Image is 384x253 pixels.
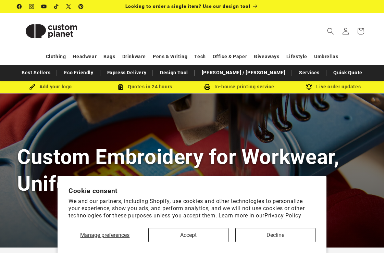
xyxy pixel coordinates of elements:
p: We and our partners, including Shopify, use cookies and other technologies to personalize your ex... [69,198,315,219]
img: Order updates [306,84,312,90]
span: Looking to order a single item? Use our design tool [125,3,250,9]
button: Manage preferences [69,228,141,242]
button: Accept [148,228,228,242]
div: Quotes in 24 hours [98,83,192,91]
a: Office & Paper [213,51,247,63]
a: Quick Quote [330,67,366,79]
a: Design Tool [157,67,191,79]
img: Brush Icon [29,84,35,90]
a: Tech [194,51,206,63]
a: Bags [103,51,115,63]
h1: Custom Embroidery for Workwear, Uniforms & Sportswear [17,144,367,197]
a: Best Sellers [18,67,54,79]
a: Custom Planet [15,13,88,49]
a: Umbrellas [314,51,338,63]
a: Clothing [46,51,66,63]
summary: Search [323,24,338,39]
a: Privacy Policy [264,212,301,219]
a: Headwear [73,51,97,63]
a: Express Delivery [104,67,150,79]
img: In-house printing [204,84,210,90]
a: Drinkware [122,51,146,63]
a: Giveaways [254,51,279,63]
a: [PERSON_NAME] / [PERSON_NAME] [198,67,289,79]
div: Live order updates [286,83,381,91]
h2: Cookie consent [69,187,315,195]
a: Pens & Writing [153,51,187,63]
img: Order Updates Icon [117,84,124,90]
a: Eco Friendly [61,67,97,79]
div: In-house printing service [192,83,286,91]
span: Manage preferences [80,232,129,238]
a: Services [296,67,323,79]
a: Lifestyle [286,51,307,63]
img: Custom Planet [17,16,86,47]
button: Decline [235,228,315,242]
div: Add your logo [3,83,98,91]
